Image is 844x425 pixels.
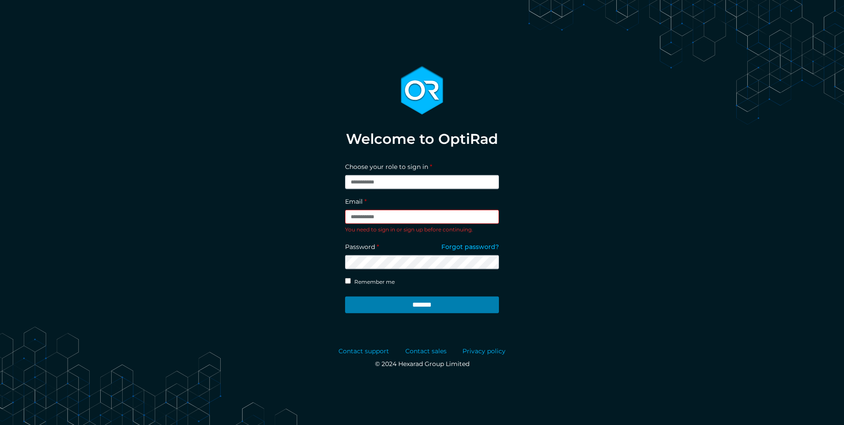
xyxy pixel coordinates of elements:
p: © 2024 Hexarad Group Limited [338,359,506,369]
span: You need to sign in or sign up before continuing. [345,226,473,233]
a: Contact support [338,347,389,356]
a: Contact sales [405,347,447,356]
a: Privacy policy [462,347,506,356]
a: Forgot password? [441,242,499,255]
label: Remember me [354,278,395,286]
label: Password [345,242,379,252]
label: Choose your role to sign in [345,162,432,172]
label: Email [345,197,367,206]
img: optirad_logo-13d80ebaeef41a0bd4daa28750046bb8215ff99b425e875e5b69abade74ad868.svg [401,66,443,115]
